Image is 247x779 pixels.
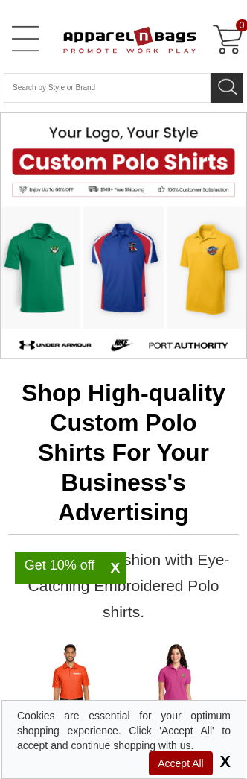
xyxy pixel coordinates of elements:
[17,708,231,753] div: Cookies are essential for your optimum shopping experience. Click 'Accept All' to accept and cont...
[216,74,239,96] img: search icon
[57,15,200,67] a: ApparelnBags
[211,73,243,103] button: Search
[15,559,104,571] div: Get 10% off
[19,643,123,722] img: Shop Custom Men Polo Shirts
[57,15,196,63] img: ApparelnBags.com Official Website
[149,751,212,775] span: Accept All
[19,643,123,779] a: Shop Custom Men Polo Shirts Custom Men Polo Shirts
[216,752,231,771] span: X
[8,378,240,535] h1: Shop High-quality Custom Polo Shirts For Your Business's Advertising
[10,24,40,54] a: Open Left Menu
[104,559,126,577] span: X
[7,546,240,625] p: Step up your fashion with Eye-Catching Embroidered Polo shirts.
[4,73,211,103] input: Search By Style or Brand
[123,643,228,722] img: Shop Custom Women Polo Shirts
